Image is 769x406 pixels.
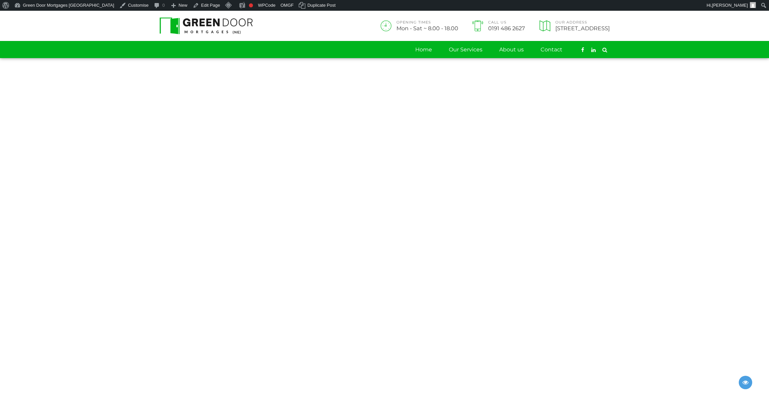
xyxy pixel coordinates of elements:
span: Our Address [555,21,610,25]
span: [STREET_ADDRESS] [555,26,610,31]
span: [PERSON_NAME] [712,3,748,8]
a: Home [415,41,432,58]
span: OPENING TIMES [396,21,458,25]
a: Our Address[STREET_ADDRESS] [537,20,609,31]
span: Mon - Sat ~ 8.00 - 18.00 [396,26,458,31]
a: About us [499,41,524,58]
span: 0191 486 2627 [488,26,525,31]
div: Focus keyphrase not set [249,3,253,7]
img: Green Door Mortgages North East [160,17,253,34]
span: Edit/Preview [739,376,752,389]
a: Call Us0191 486 2627 [470,20,525,31]
a: Contact [541,41,562,58]
span: Call Us [488,21,525,25]
a: Our Services [449,41,482,58]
